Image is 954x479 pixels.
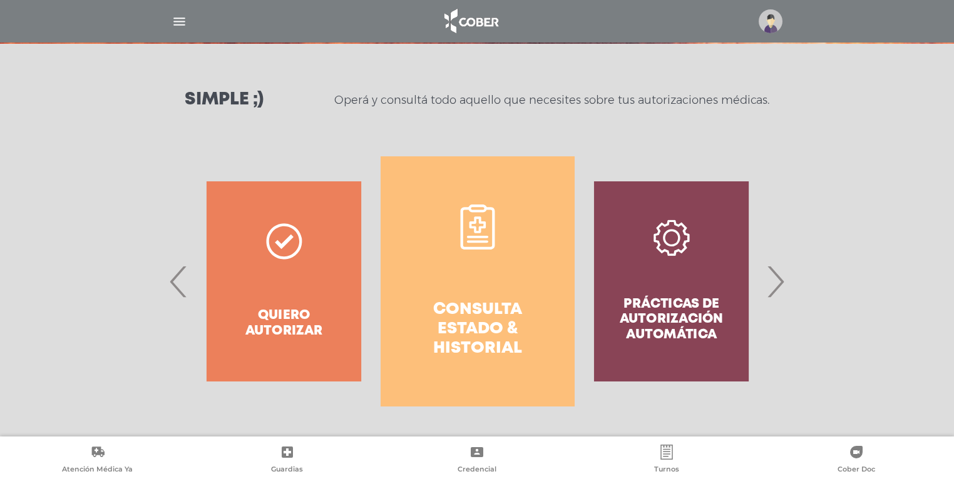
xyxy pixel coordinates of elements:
[763,248,787,315] span: Next
[62,465,133,476] span: Atención Médica Ya
[762,445,951,476] a: Cober Doc
[172,14,187,29] img: Cober_menu-lines-white.svg
[3,445,192,476] a: Atención Médica Ya
[167,248,191,315] span: Previous
[192,445,382,476] a: Guardias
[382,445,572,476] a: Credencial
[654,465,679,476] span: Turnos
[572,445,762,476] a: Turnos
[838,465,875,476] span: Cober Doc
[438,6,503,36] img: logo_cober_home-white.png
[271,465,303,476] span: Guardias
[759,9,782,33] img: profile-placeholder.svg
[185,91,264,109] h3: Simple ;)
[403,300,551,359] h4: Consulta estado & historial
[381,156,574,406] a: Consulta estado & historial
[334,93,769,108] p: Operá y consultá todo aquello que necesites sobre tus autorizaciones médicas.
[458,465,496,476] span: Credencial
